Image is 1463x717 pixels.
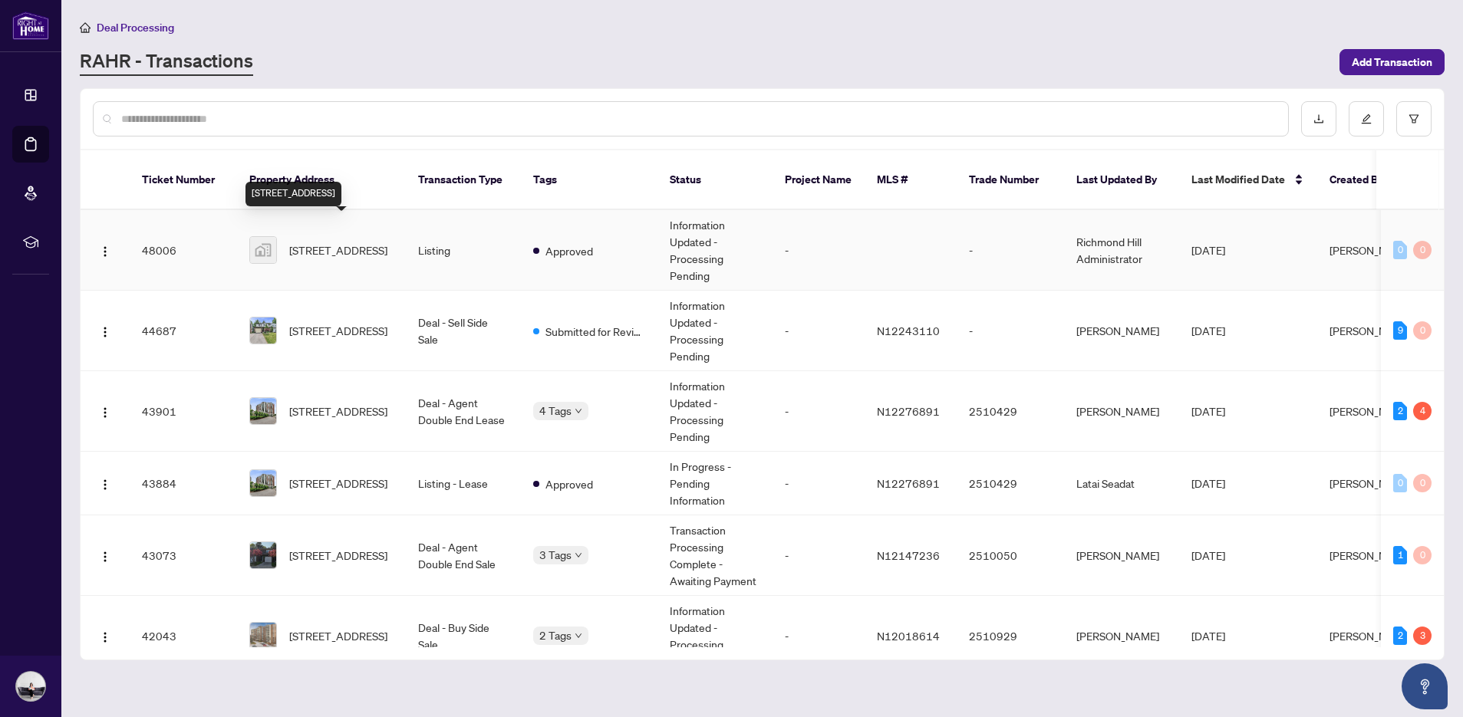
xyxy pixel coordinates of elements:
[1317,150,1409,210] th: Created By
[80,48,253,76] a: RAHR - Transactions
[1413,321,1432,340] div: 0
[130,515,237,596] td: 43073
[12,12,49,40] img: logo
[406,596,521,676] td: Deal - Buy Side Sale
[406,210,521,291] td: Listing
[575,632,582,640] span: down
[245,182,341,206] div: [STREET_ADDRESS]
[1393,402,1407,420] div: 2
[1393,627,1407,645] div: 2
[657,596,773,676] td: Information Updated - Processing Pending
[93,543,117,567] button: Logo
[877,324,940,337] span: N12243110
[16,672,45,701] img: Profile Icon
[93,623,117,648] button: Logo
[1396,101,1432,136] button: filter
[130,596,237,676] td: 42043
[99,326,111,338] img: Logo
[130,452,237,515] td: 43884
[250,317,276,344] img: thumbnail-img
[99,406,111,419] img: Logo
[657,150,773,210] th: Status
[1330,629,1412,643] span: [PERSON_NAME]
[1330,476,1412,490] span: [PERSON_NAME]
[1330,548,1412,562] span: [PERSON_NAME]
[130,210,237,291] td: 48006
[289,322,387,339] span: [STREET_ADDRESS]
[1330,404,1412,418] span: [PERSON_NAME]
[1413,546,1432,564] div: 0
[1064,596,1179,676] td: [PERSON_NAME]
[1393,321,1407,340] div: 9
[865,150,957,210] th: MLS #
[250,623,276,649] img: thumbnail-img
[93,471,117,495] button: Logo
[773,371,865,452] td: -
[575,407,582,415] span: down
[1413,474,1432,492] div: 0
[1064,210,1179,291] td: Richmond Hill Administrator
[545,323,645,340] span: Submitted for Review
[957,515,1064,596] td: 2510050
[877,548,940,562] span: N12147236
[773,210,865,291] td: -
[521,150,657,210] th: Tags
[289,242,387,258] span: [STREET_ADDRESS]
[289,627,387,644] span: [STREET_ADDRESS]
[957,150,1064,210] th: Trade Number
[657,371,773,452] td: Information Updated - Processing Pending
[99,245,111,258] img: Logo
[1191,404,1225,418] span: [DATE]
[957,291,1064,371] td: -
[406,291,521,371] td: Deal - Sell Side Sale
[1064,291,1179,371] td: [PERSON_NAME]
[1409,113,1419,124] span: filter
[1413,627,1432,645] div: 3
[1339,49,1445,75] button: Add Transaction
[957,596,1064,676] td: 2510929
[406,452,521,515] td: Listing - Lease
[1179,150,1317,210] th: Last Modified Date
[250,470,276,496] img: thumbnail-img
[1191,171,1285,188] span: Last Modified Date
[545,242,593,259] span: Approved
[657,291,773,371] td: Information Updated - Processing Pending
[1393,546,1407,564] div: 1
[250,398,276,424] img: thumbnail-img
[539,546,572,564] span: 3 Tags
[957,371,1064,452] td: 2510429
[1313,113,1324,124] span: download
[1191,629,1225,643] span: [DATE]
[130,371,237,452] td: 43901
[539,627,572,644] span: 2 Tags
[93,238,117,262] button: Logo
[877,476,940,490] span: N12276891
[1064,515,1179,596] td: [PERSON_NAME]
[1191,324,1225,337] span: [DATE]
[1413,241,1432,259] div: 0
[99,631,111,643] img: Logo
[1402,663,1448,709] button: Open asap
[1330,324,1412,337] span: [PERSON_NAME]
[1191,476,1225,490] span: [DATE]
[957,210,1064,291] td: -
[877,404,940,418] span: N12276891
[957,452,1064,515] td: 2510429
[773,150,865,210] th: Project Name
[877,629,940,643] span: N12018614
[773,596,865,676] td: -
[1191,243,1225,257] span: [DATE]
[1191,548,1225,562] span: [DATE]
[93,399,117,423] button: Logo
[1064,371,1179,452] td: [PERSON_NAME]
[93,318,117,343] button: Logo
[773,515,865,596] td: -
[1413,402,1432,420] div: 4
[773,452,865,515] td: -
[289,475,387,492] span: [STREET_ADDRESS]
[657,515,773,596] td: Transaction Processing Complete - Awaiting Payment
[406,515,521,596] td: Deal - Agent Double End Sale
[406,150,521,210] th: Transaction Type
[1330,243,1412,257] span: [PERSON_NAME]
[99,479,111,491] img: Logo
